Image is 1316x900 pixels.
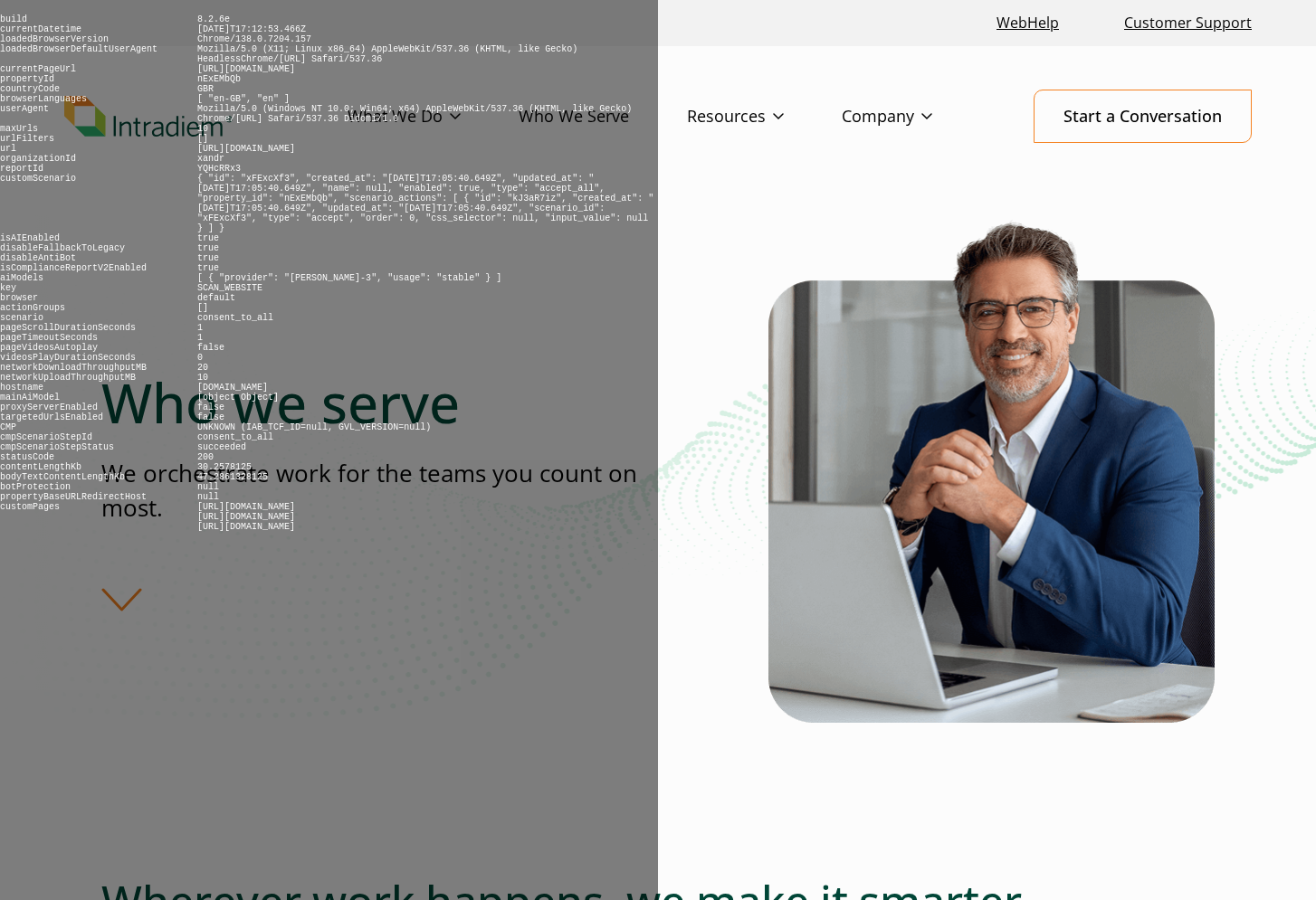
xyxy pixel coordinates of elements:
[197,253,219,263] pre: true
[197,383,268,393] pre: [DOMAIN_NAME]
[197,124,208,134] pre: 10
[197,343,224,353] pre: false
[197,462,252,472] pre: 30.2578125
[768,215,1215,723] img: Who Intradiem Serves
[197,373,208,383] pre: 10
[197,363,208,373] pre: 20
[197,303,208,313] pre: []
[197,442,246,452] pre: succeeded
[197,24,306,34] pre: [DATE]T17:12:53.466Z
[197,353,203,363] pre: 0
[197,243,219,253] pre: true
[197,393,279,403] pre: [object Object]
[197,84,214,94] pre: GBR
[197,273,501,283] pre: [ { "provider": "[PERSON_NAME]-3", "usage": "stable" } ]
[197,154,224,164] pre: xandr
[197,422,431,432] pre: UNKNOWN (IAB_TCF_ID=null, GVL_VERSION=null)
[197,34,311,44] pre: Chrome/138.0.7204.157
[197,263,219,273] pre: true
[197,44,577,64] pre: Mozilla/5.0 (X11; Linux x86_64) AppleWebKit/537.36 (KHTML, like Gecko) HeadlessChrome/[URL] Safar...
[197,74,241,84] pre: nExEMbQb
[197,293,235,303] pre: default
[197,403,224,412] pre: false
[197,104,632,124] pre: Mozilla/5.0 (Windows NT 10.0; Win64; x64) AppleWebKit/537.36 (KHTML, like Gecko) Chrome/[URL] Saf...
[197,94,290,104] pre: [ "en-GB", "en" ]
[197,283,262,293] pre: SCAN_WEBSITE
[197,233,219,243] pre: true
[197,313,273,323] pre: consent_to_all
[197,323,203,333] pre: 1
[989,4,1066,43] a: Link opens in a new window
[197,64,295,74] pre: [URL][DOMAIN_NAME]
[197,144,295,154] pre: [URL][DOMAIN_NAME]
[197,412,224,422] pre: false
[197,164,241,174] pre: YQHcRRx3
[197,432,273,442] pre: consent_to_all
[842,90,990,143] a: Company
[197,134,208,144] pre: []
[197,472,268,482] pre: 47.2861328125
[197,492,219,502] pre: null
[197,14,230,24] pre: 8.2.6e
[687,90,842,143] a: Resources
[197,174,653,233] pre: { "id": "xFExcXf3", "created_at": "[DATE]T17:05:40.649Z", "updated_at": "[DATE]T17:05:40.649Z", "...
[197,482,219,492] pre: null
[1034,90,1252,143] a: Start a Conversation
[1117,4,1259,43] a: Customer Support
[197,452,214,462] pre: 200
[197,333,203,343] pre: 1
[197,502,295,532] pre: [URL][DOMAIN_NAME] [URL][DOMAIN_NAME] [URL][DOMAIN_NAME]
